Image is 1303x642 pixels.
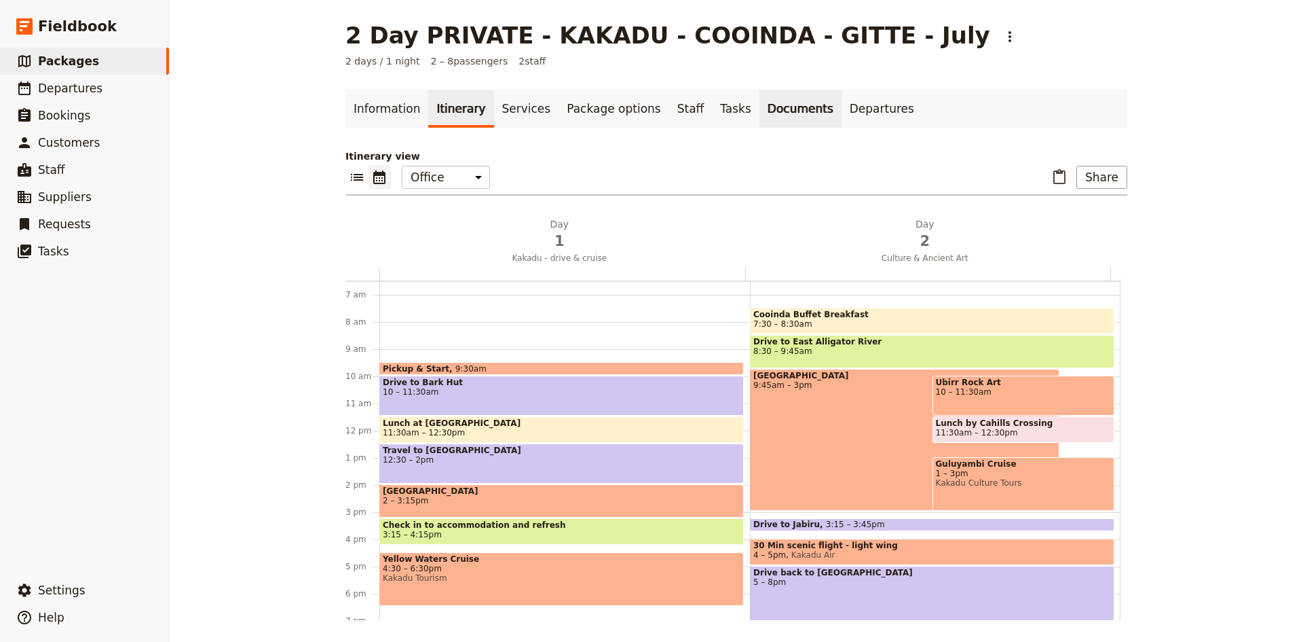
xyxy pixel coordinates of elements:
[383,496,740,505] span: 2 – 3:15pm
[745,217,1111,268] button: Day2Culture & Ancient Art
[379,362,744,375] div: Pickup & Start9:30am
[759,90,842,128] a: Documents
[494,90,559,128] a: Services
[826,520,885,529] span: 3:15 – 3:45pm
[786,550,835,560] span: Kakadu Air
[369,166,391,189] button: Calendar view
[383,564,740,573] span: 4:30 – 6:30pm
[38,136,100,149] span: Customers
[38,82,102,95] span: Departures
[345,22,990,49] h1: 2 Day PRIVATE - KAKADU - COOINDA - GITTE - July
[750,308,1114,334] div: Cooinda Buffet Breakfast7:30 – 8:30am
[936,459,1112,469] span: Guluyambi Cruise
[669,90,713,128] a: Staff
[753,380,1056,390] span: 9:45am – 3pm
[345,616,379,626] div: 7 pm
[345,149,1127,163] p: Itinerary view
[753,319,812,329] span: 7:30 – 8:30am
[345,507,379,518] div: 3 pm
[38,245,69,258] span: Tasks
[345,371,379,382] div: 10 am
[428,90,493,128] a: Itinerary
[379,376,744,416] div: Drive to Bark Hut10 – 11:30am
[345,480,379,491] div: 2 pm
[383,486,740,496] span: [GEOGRAPHIC_DATA]
[38,584,86,597] span: Settings
[750,539,1114,565] div: 30 Min scenic flight - light wing4 – 5pmKakadu Air
[383,573,740,583] span: Kakadu Tourism
[379,416,744,443] div: Lunch at [GEOGRAPHIC_DATA]11:30am – 12:30pm
[38,611,64,624] span: Help
[1076,166,1127,189] button: Share
[936,469,1112,478] span: 1 – 3pm
[753,550,786,560] span: 4 – 5pm
[383,428,465,438] span: 11:30am – 12:30pm
[753,568,1111,577] span: Drive back to [GEOGRAPHIC_DATA]
[750,518,1114,531] div: Drive to Jabiru3:15 – 3:45pm
[345,54,419,68] span: 2 days / 1 night
[345,452,379,463] div: 1 pm
[379,444,744,484] div: Travel to [GEOGRAPHIC_DATA]12:30 – 2pm
[383,455,740,465] span: 12:30 – 2pm
[345,561,379,572] div: 5 pm
[38,217,91,231] span: Requests
[753,371,1056,380] span: [GEOGRAPHIC_DATA]
[379,484,744,518] div: [GEOGRAPHIC_DATA]2 – 3:15pm
[345,534,379,545] div: 4 pm
[753,310,1111,319] span: Cooinda Buffet Breakfast
[383,387,740,397] span: 10 – 11:30am
[345,588,379,599] div: 6 pm
[753,520,826,529] span: Drive to Jabiru
[345,317,379,327] div: 8 am
[379,253,740,264] span: Kakadu - drive & cruise
[932,416,1115,443] div: Lunch by Cahills Crossing11:30am – 12:30pm
[385,217,734,251] h2: Day
[430,54,508,68] span: 2 – 8 passengers
[753,337,1111,346] span: Drive to East Alligator River
[750,335,1114,368] div: Drive to East Alligator River8:30 – 9:45am
[38,54,99,68] span: Packages
[345,344,379,355] div: 9 am
[750,369,1059,511] div: [GEOGRAPHIC_DATA]9:45am – 3pm
[936,378,1112,387] span: Ubirr Rock Art
[379,518,744,545] div: Check in to accommodation and refresh3:15 – 4:15pm
[936,428,1018,438] span: 11:30am – 12:30pm
[753,346,1111,356] span: 8:30 – 9:45am
[383,418,740,428] span: Lunch at [GEOGRAPHIC_DATA]
[936,418,1112,428] span: Lunch by Cahills Crossing
[745,253,1106,264] span: Culture & Ancient Art
[38,190,92,204] span: Suppliers
[383,364,455,373] span: Pickup & Start
[383,520,740,530] span: Check in to accommodation and refresh
[383,378,740,387] span: Drive to Bark Hut
[936,387,1112,397] span: 10 – 11:30am
[379,217,745,268] button: Day1Kakadu - drive & cruise
[932,457,1115,511] div: Guluyambi Cruise1 – 3pmKakadu Culture Tours
[38,16,117,37] span: Fieldbook
[455,364,487,373] span: 9:30am
[932,376,1115,416] div: Ubirr Rock Art10 – 11:30am
[38,163,65,177] span: Staff
[753,577,1111,587] span: 5 – 8pm
[936,478,1112,488] span: Kakadu Culture Tours
[379,552,744,606] div: Yellow Waters Cruise4:30 – 6:30pmKakadu Tourism
[383,446,740,455] span: Travel to [GEOGRAPHIC_DATA]
[345,166,369,189] button: List view
[842,90,922,128] a: Departures
[998,25,1021,48] button: Actions
[385,231,734,251] span: 1
[38,109,90,122] span: Bookings
[345,90,428,128] a: Information
[712,90,759,128] a: Tasks
[383,530,442,539] span: 3:15 – 4:15pm
[559,90,668,128] a: Package options
[751,231,1100,251] span: 2
[345,398,379,409] div: 11 am
[518,54,546,68] span: 2 staff
[1048,166,1071,189] button: Paste itinerary item
[751,217,1100,251] h2: Day
[345,289,379,300] div: 7 am
[753,541,1111,550] span: 30 Min scenic flight - light wing
[383,554,740,564] span: Yellow Waters Cruise
[345,425,379,436] div: 12 pm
